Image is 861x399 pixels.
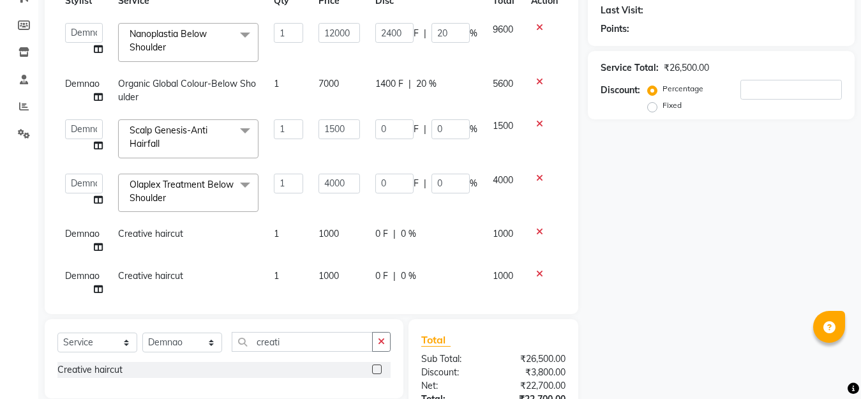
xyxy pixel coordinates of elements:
[375,227,388,241] span: 0 F
[412,379,493,393] div: Net:
[424,27,426,40] span: |
[375,269,388,283] span: 0 F
[414,123,419,136] span: F
[416,77,437,91] span: 20 %
[493,24,513,35] span: 9600
[493,270,513,282] span: 1000
[414,177,419,190] span: F
[493,174,513,186] span: 4000
[393,227,396,241] span: |
[470,177,477,190] span: %
[601,22,629,36] div: Points:
[118,270,183,282] span: Creative haircut
[421,333,451,347] span: Total
[470,27,477,40] span: %
[393,269,396,283] span: |
[375,77,403,91] span: 1400 F
[57,363,123,377] div: Creative haircut
[166,192,172,204] a: x
[408,77,411,91] span: |
[601,84,640,97] div: Discount:
[414,27,419,40] span: F
[318,228,339,239] span: 1000
[412,366,493,379] div: Discount:
[470,123,477,136] span: %
[601,4,643,17] div: Last Visit:
[493,228,513,239] span: 1000
[493,78,513,89] span: 5600
[318,270,339,282] span: 1000
[118,78,256,103] span: Organic Global Colour-Below Shoulder
[493,379,575,393] div: ₹22,700.00
[274,270,279,282] span: 1
[65,228,100,239] span: Demnao
[130,28,207,53] span: Nanoplastia Below Shoulder
[118,228,183,239] span: Creative haircut
[493,366,575,379] div: ₹3,800.00
[166,41,172,53] a: x
[274,78,279,89] span: 1
[493,120,513,132] span: 1500
[130,179,234,204] span: Olaplex Treatment Below Shoulder
[493,352,575,366] div: ₹26,500.00
[401,227,416,241] span: 0 %
[130,124,207,149] span: Scalp Genesis-Anti Hairfall
[412,352,493,366] div: Sub Total:
[160,138,165,149] a: x
[274,228,279,239] span: 1
[664,61,709,75] div: ₹26,500.00
[401,269,416,283] span: 0 %
[601,61,659,75] div: Service Total:
[65,78,100,89] span: Demnao
[424,177,426,190] span: |
[663,83,703,94] label: Percentage
[663,100,682,111] label: Fixed
[424,123,426,136] span: |
[65,270,100,282] span: Demnao
[232,332,373,352] input: Search or Scan
[318,78,339,89] span: 7000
